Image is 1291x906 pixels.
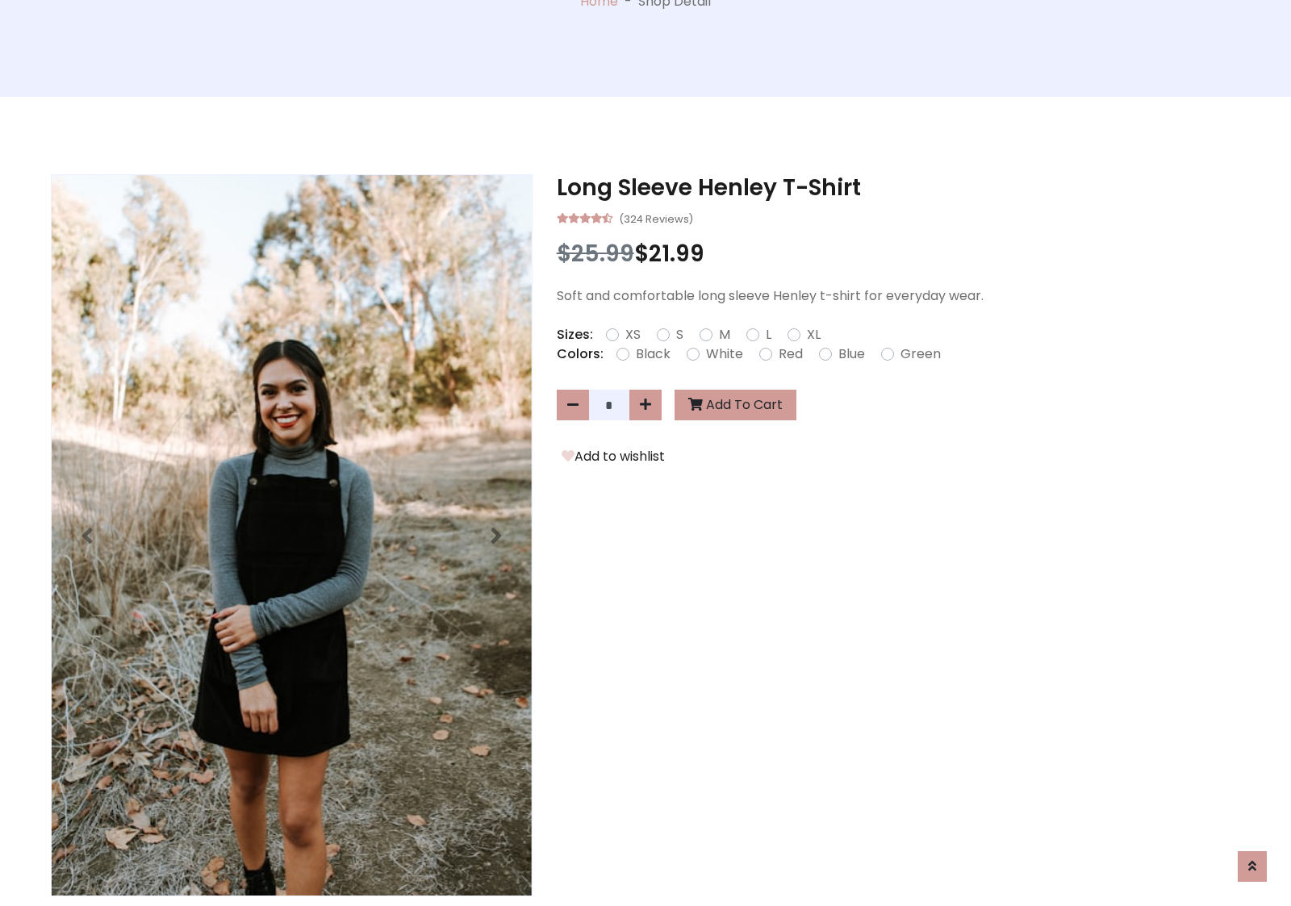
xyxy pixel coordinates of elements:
h3: $ [557,240,1240,268]
small: (324 Reviews) [619,208,693,228]
label: XL [807,325,821,344]
label: White [706,344,743,364]
img: Image [52,175,532,896]
label: XS [625,325,641,344]
label: S [676,325,683,344]
p: Colors: [557,344,604,364]
p: Sizes: [557,325,593,344]
span: 21.99 [649,238,704,269]
button: Add To Cart [675,390,796,420]
label: Blue [838,344,865,364]
label: Red [779,344,803,364]
label: Green [900,344,941,364]
label: M [719,325,730,344]
label: L [766,325,771,344]
label: Black [636,344,671,364]
button: Add to wishlist [557,446,670,467]
p: Soft and comfortable long sleeve Henley t-shirt for everyday wear. [557,286,1240,306]
h3: Long Sleeve Henley T-Shirt [557,174,1240,202]
span: $25.99 [557,238,634,269]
